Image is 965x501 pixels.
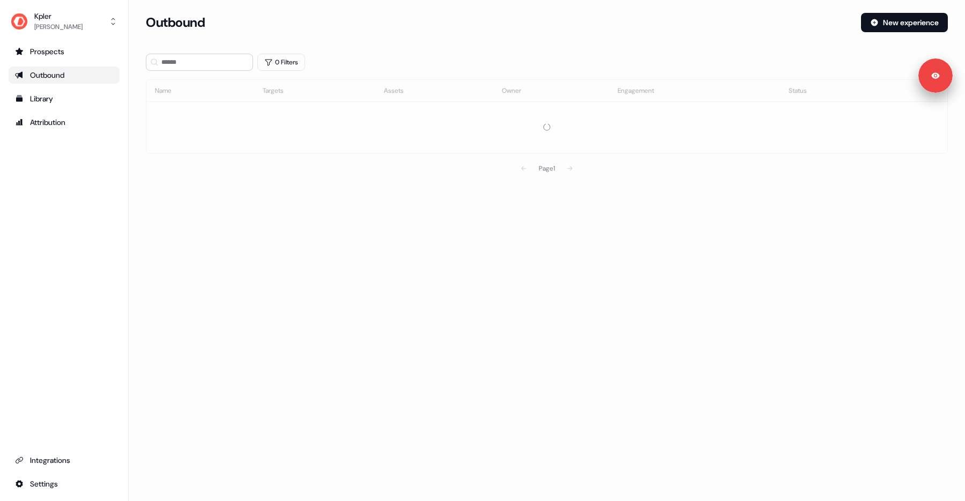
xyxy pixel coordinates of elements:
[34,21,83,32] div: [PERSON_NAME]
[9,452,120,469] a: Go to integrations
[9,475,120,492] a: Go to integrations
[257,54,305,71] button: 0 Filters
[15,455,113,466] div: Integrations
[9,67,120,84] a: Go to outbound experience
[15,117,113,128] div: Attribution
[15,70,113,80] div: Outbound
[15,478,113,489] div: Settings
[15,46,113,57] div: Prospects
[9,90,120,107] a: Go to templates
[9,114,120,131] a: Go to attribution
[34,11,83,21] div: Kpler
[146,14,205,31] h3: Outbound
[15,93,113,104] div: Library
[9,43,120,60] a: Go to prospects
[861,13,948,32] button: New experience
[9,9,120,34] button: Kpler[PERSON_NAME]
